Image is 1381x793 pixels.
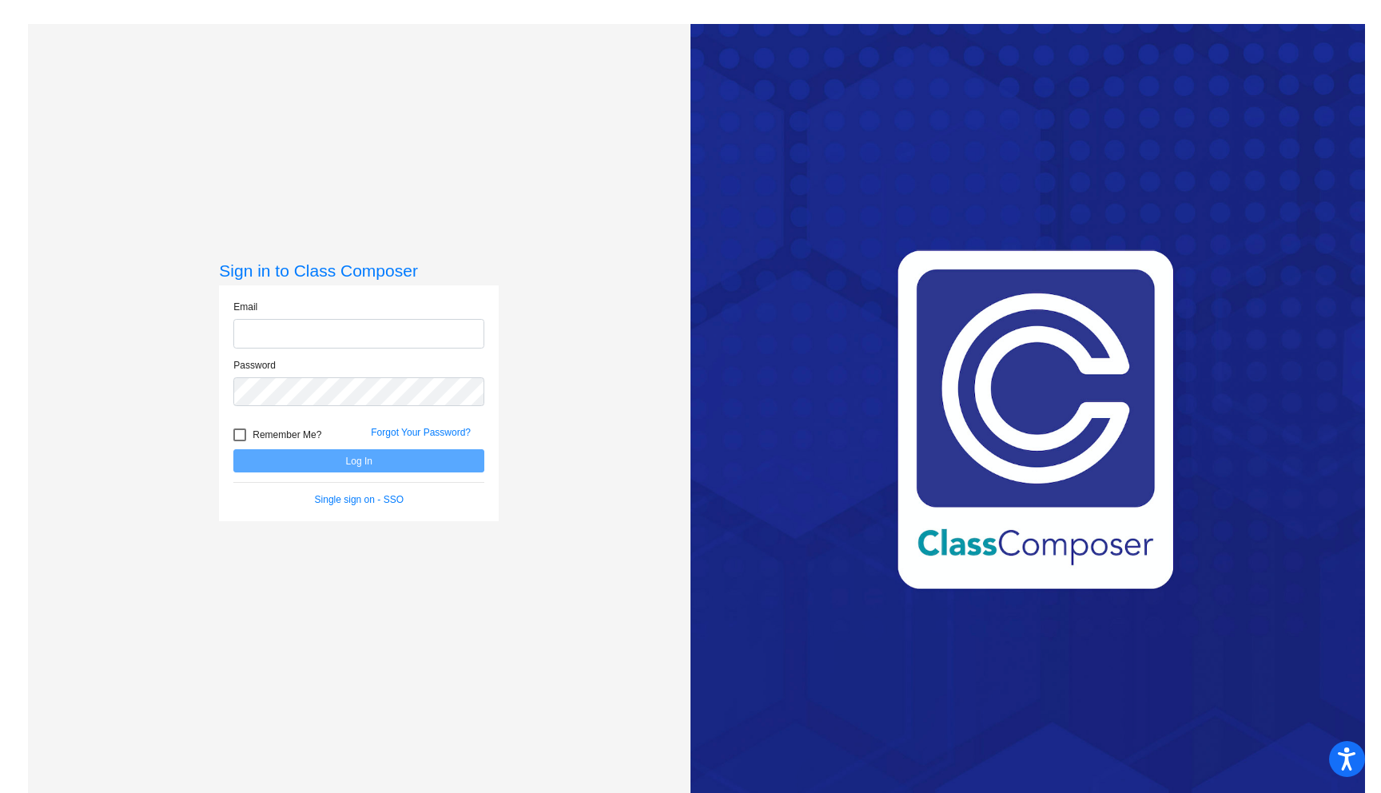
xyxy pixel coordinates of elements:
h3: Sign in to Class Composer [219,261,499,281]
label: Email [233,300,257,314]
label: Password [233,358,276,373]
a: Forgot Your Password? [371,427,471,438]
button: Log In [233,449,484,472]
span: Remember Me? [253,425,321,444]
a: Single sign on - SSO [315,494,404,505]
